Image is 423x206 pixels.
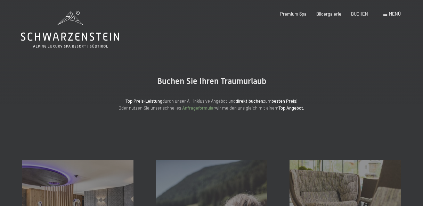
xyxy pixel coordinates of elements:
[271,98,296,104] strong: besten Preis
[236,98,263,104] strong: direkt buchen
[278,105,304,111] strong: Top Angebot.
[157,76,266,86] span: Buchen Sie Ihren Traumurlaub
[351,11,368,17] a: BUCHEN
[182,105,215,111] a: Anfrageformular
[316,11,341,17] a: Bildergalerie
[73,97,351,112] p: durch unser All-inklusive Angebot und zum ! Oder nutzen Sie unser schnelles wir melden uns gleich...
[125,98,162,104] strong: Top Preis-Leistung
[389,11,401,17] span: Menü
[280,11,307,17] a: Premium Spa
